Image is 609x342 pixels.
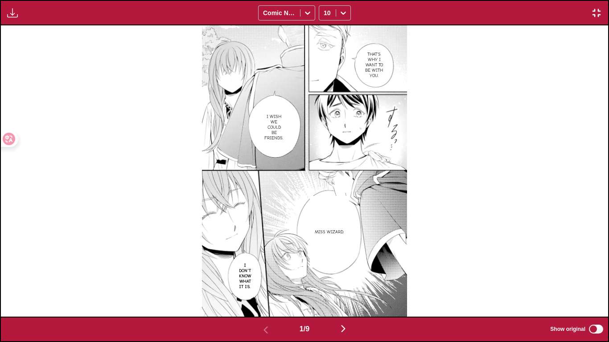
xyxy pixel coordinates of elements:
input: Show original [589,325,603,334]
img: Next page [338,323,349,334]
span: 1 / 9 [300,325,309,333]
img: Manga Panel [202,25,407,316]
img: Download translated images [7,8,18,18]
p: Miss wizard. [313,228,346,236]
p: I don't know what it is. [236,261,254,291]
span: Show original [550,326,585,332]
p: I wish we could be friends. [263,112,285,142]
p: That's why I want to be with you. [363,50,385,80]
img: Previous page [260,325,271,335]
